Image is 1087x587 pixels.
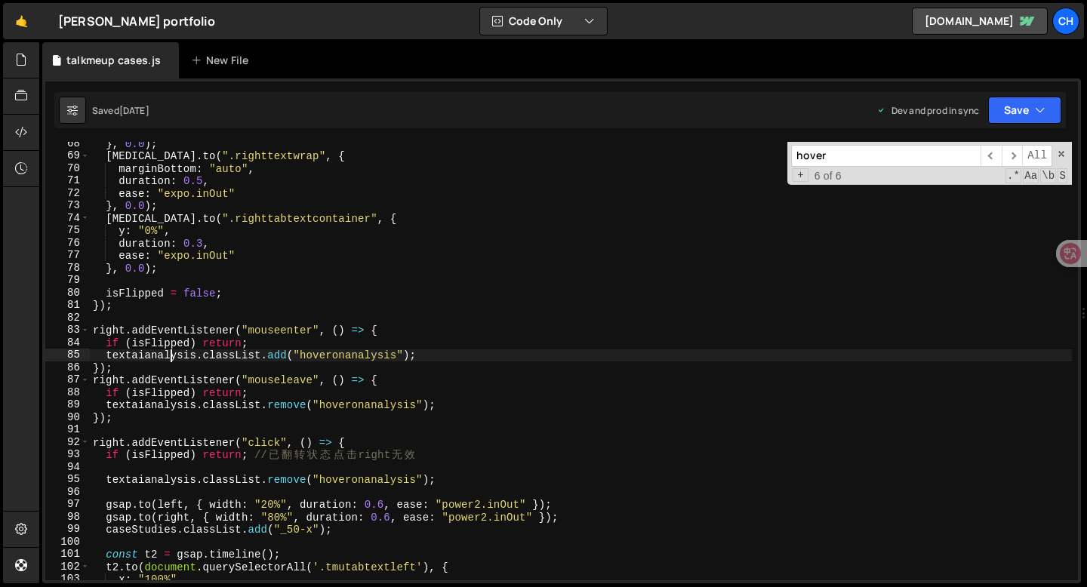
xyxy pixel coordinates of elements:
div: [PERSON_NAME] portfolio [58,12,215,30]
div: Saved [92,104,149,117]
div: 73 [45,199,90,212]
span: Search In Selection [1058,168,1067,183]
div: 90 [45,411,90,424]
input: Search for [791,145,981,167]
div: Dev and prod in sync [876,104,979,117]
div: 82 [45,312,90,324]
span: 6 of 6 [808,170,848,183]
div: 78 [45,262,90,275]
span: ​ [1002,145,1023,167]
div: 84 [45,337,90,349]
a: Ch [1052,8,1079,35]
div: 93 [45,448,90,461]
div: 76 [45,237,90,250]
div: 94 [45,461,90,474]
div: talkmeup cases.js [66,53,161,68]
div: 77 [45,249,90,262]
div: 88 [45,386,90,399]
span: Toggle Replace mode [793,168,808,183]
div: 79 [45,274,90,287]
button: Save [988,97,1061,124]
div: 68 [45,137,90,150]
div: 81 [45,299,90,312]
span: Alt-Enter [1022,145,1052,167]
div: 96 [45,486,90,499]
div: 86 [45,361,90,374]
div: 101 [45,548,90,561]
span: RegExp Search [1005,168,1021,183]
div: 89 [45,398,90,411]
div: 71 [45,174,90,187]
div: 98 [45,511,90,524]
div: [DATE] [119,104,149,117]
a: [DOMAIN_NAME] [912,8,1048,35]
span: CaseSensitive Search [1023,168,1039,183]
div: 99 [45,523,90,536]
div: 95 [45,473,90,486]
div: 80 [45,287,90,300]
div: 69 [45,149,90,162]
div: 91 [45,423,90,436]
div: 72 [45,187,90,200]
div: 100 [45,536,90,549]
a: 🤙 [3,3,40,39]
div: 97 [45,498,90,511]
div: 92 [45,436,90,449]
span: Whole Word Search [1040,168,1056,183]
div: New File [191,53,254,68]
div: 85 [45,349,90,361]
div: 102 [45,561,90,573]
button: Code Only [480,8,607,35]
div: 74 [45,212,90,225]
div: 103 [45,573,90,585]
div: 75 [45,224,90,237]
div: 83 [45,324,90,337]
div: 70 [45,162,90,175]
span: ​ [981,145,1002,167]
div: 87 [45,373,90,386]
